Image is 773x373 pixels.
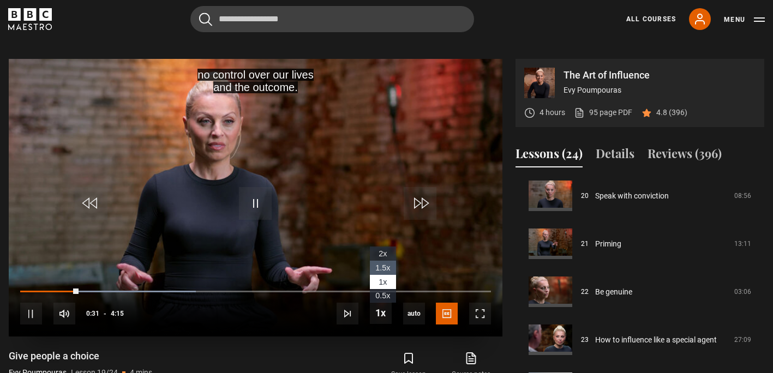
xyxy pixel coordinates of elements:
span: 4:15 [111,304,124,323]
span: 0:31 [86,304,99,323]
svg: BBC Maestro [8,8,52,30]
span: 1x [379,278,387,286]
video-js: Video Player [9,59,502,336]
button: Reviews (396) [648,145,722,167]
button: Details [596,145,634,167]
p: 4.8 (396) [656,107,687,118]
span: - [104,310,106,317]
p: The Art of Influence [564,70,756,80]
span: 1.5x [375,263,390,272]
span: auto [403,303,425,324]
button: Fullscreen [469,303,491,324]
button: Mute [53,303,75,324]
h1: Give people a choice [9,350,152,363]
div: Progress Bar [20,291,491,293]
a: Priming [595,238,621,250]
button: Playback Rate [370,302,392,324]
a: Be genuine [595,286,632,298]
button: Lessons (24) [516,145,583,167]
a: 95 page PDF [574,107,632,118]
p: 4 hours [540,107,565,118]
div: Current quality: 720p [403,303,425,324]
a: How to influence like a special agent [595,334,717,346]
a: All Courses [626,14,676,24]
span: 2x [379,249,387,258]
button: Next Lesson [337,303,358,324]
p: Evy Poumpouras [564,85,756,96]
button: Captions [436,303,458,324]
button: Toggle navigation [724,14,765,25]
span: 0.5x [375,291,390,300]
button: Submit the search query [199,13,212,26]
input: Search [190,6,474,32]
a: Speak with conviction [595,190,669,202]
button: Pause [20,303,42,324]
